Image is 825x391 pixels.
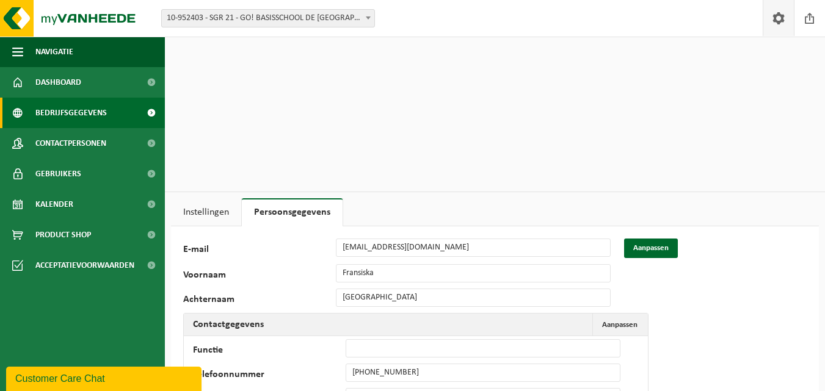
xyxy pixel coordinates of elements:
[171,198,241,226] a: Instellingen
[35,67,81,98] span: Dashboard
[242,198,343,226] a: Persoonsgegevens
[35,98,107,128] span: Bedrijfsgegevens
[35,250,134,281] span: Acceptatievoorwaarden
[183,245,336,258] label: E-mail
[35,189,73,220] span: Kalender
[183,270,336,282] label: Voornaam
[35,159,81,189] span: Gebruikers
[184,314,273,335] h2: Contactgegevens
[162,10,374,27] span: 10-952403 - SGR 21 - GO! BASISSCHOOL DE BROEBELSCHOOL - OUDENAARDE
[183,295,336,307] label: Achternaam
[193,345,346,357] label: Functie
[602,321,638,329] span: Aanpassen
[6,364,204,391] iframe: chat widget
[336,239,611,257] input: E-mail
[35,220,91,250] span: Product Shop
[592,314,647,335] button: Aanpassen
[193,370,346,382] label: Telefoonnummer
[35,37,73,67] span: Navigatie
[161,9,375,27] span: 10-952403 - SGR 21 - GO! BASISSCHOOL DE BROEBELSCHOOL - OUDENAARDE
[624,239,678,258] button: Aanpassen
[35,128,106,159] span: Contactpersonen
